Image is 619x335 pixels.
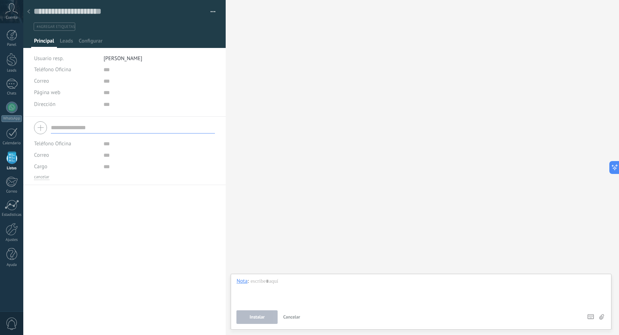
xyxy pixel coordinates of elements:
[236,310,278,324] button: Instalar
[60,38,73,48] span: Leads
[34,152,49,159] span: Correo
[1,213,22,217] div: Estadísticas
[34,161,98,172] div: Cargo
[1,91,22,96] div: Chats
[248,278,249,285] span: :
[34,38,54,48] span: Principal
[34,102,56,107] span: Dirección
[34,53,98,64] div: Usuario resp.
[1,68,22,73] div: Leads
[1,141,22,146] div: Calendario
[34,149,49,161] button: Correo
[1,238,22,242] div: Ajustes
[34,78,49,84] span: Correo
[37,24,75,29] span: #agregar etiquetas
[34,138,71,149] button: Teléfono Oficina
[34,90,61,95] span: Página web
[79,38,102,48] span: Configurar
[34,87,98,98] div: Página web
[34,174,49,180] button: cancelar
[283,314,300,320] span: Cancelar
[34,164,47,169] span: Cargo
[34,140,71,147] span: Teléfono Oficina
[34,66,71,73] span: Teléfono Oficina
[1,43,22,47] div: Panel
[1,166,22,171] div: Listas
[280,310,303,324] button: Cancelar
[104,55,142,62] span: [PERSON_NAME]
[1,263,22,267] div: Ayuda
[34,99,98,110] div: Dirección
[34,76,49,87] button: Correo
[1,189,22,194] div: Correo
[250,315,265,320] span: Instalar
[34,55,64,62] span: Usuario resp.
[1,115,22,122] div: WhatsApp
[6,15,18,20] span: Cuenta
[34,64,71,76] button: Teléfono Oficina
